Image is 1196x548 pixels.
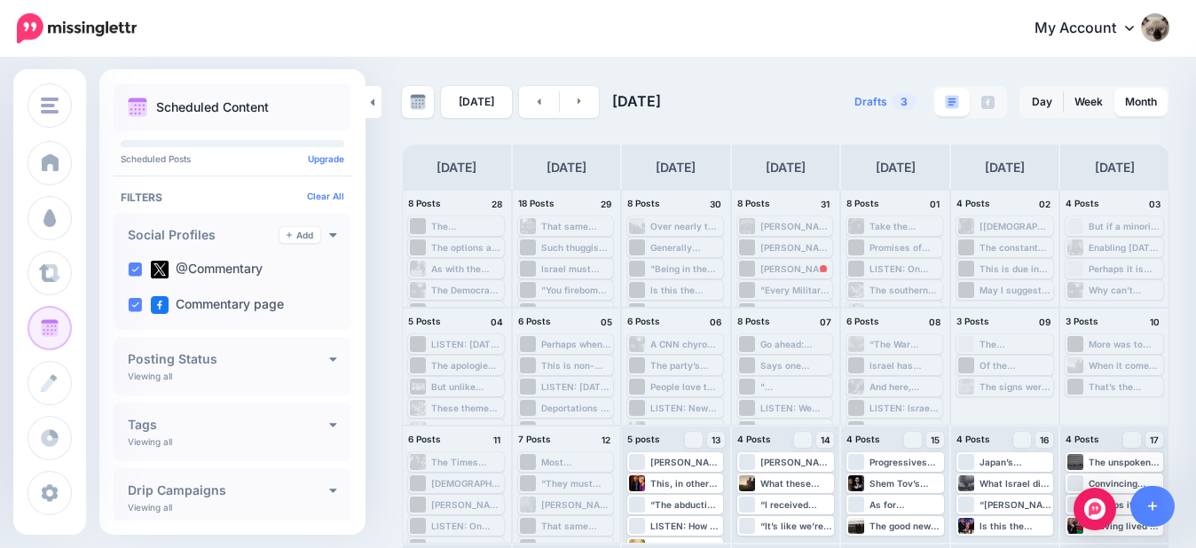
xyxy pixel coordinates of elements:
[488,314,506,330] h4: 04
[1089,221,1161,231] div: But if a minority government cannot do all those important things, shouldn’t [PERSON_NAME] offer ...
[1089,521,1161,531] div: “⁠Having lived in the [GEOGRAPHIC_DATA] most of my life, unfortunately, the only [DEMOGRAPHIC_DAT...
[597,196,615,212] h4: 29
[869,521,942,531] div: The good news is that the [PERSON_NAME] administration’s initial instincts seem to be fairly on-t...
[41,98,59,114] img: menu.png
[1089,381,1161,392] div: That’s the impact of the recognition in a nutshell: It will make peace much harder to come by, an...
[650,306,721,317] div: LISTEN: @[PERSON_NAME] joins us [DATE] to talk about the new GDP numbers, the tariff deals, and t...
[980,457,1052,467] div: Japan’s restraint, often mistaken for weakness, is strategic misdirection—concealing the steel be...
[1145,432,1163,448] a: 17
[869,457,942,467] div: Progressives insist that when it comes to sex and beauty, you can sell only ideologically approve...
[1089,339,1161,349] div: More was to follow. In [DATE], on land purchased by [PERSON_NAME], an archaeologist named [PERSON...
[707,314,725,330] h4: 06
[128,371,172,381] p: Viewing all
[431,306,502,317] div: One can forgive the desperation of a parent; one cannot forgive a journalist or a “humanitarian” ...
[128,98,147,117] img: calendar.png
[408,316,441,326] span: 5 Posts
[854,97,887,107] span: Drafts
[980,478,1052,489] div: What Israel did not know, could not have known, as it was undergoing these existential torments, ...
[128,484,329,497] h4: Drip Campaigns
[760,221,831,231] div: [PERSON_NAME] has proposed that if he is ahead in the polls in September, Mayor [PERSON_NAME] sho...
[980,263,1052,274] div: This is due in part to the long-standing impact of the academic left’s insistence that masculinit...
[431,457,502,467] div: The Times reports: “The [DEMOGRAPHIC_DATA] Army is gradually raising the number of troops in the ...
[816,314,834,330] h4: 07
[547,157,586,178] h4: [DATE]
[1089,478,1161,489] div: Convincing autists and non-autists alike that society is wrong to expect basic conformity to comm...
[650,403,721,413] div: LISTEN: News of the possible retirement/firing of [PERSON_NAME], the most important voice in radi...
[869,263,940,274] div: LISTEN: On [DATE] podcast, we discuss letters from listeners about Central America and Communism,...
[408,198,441,208] span: 8 Posts
[518,316,551,326] span: 6 Posts
[926,314,944,330] h4: 08
[541,521,612,531] div: That same week, hostages still being held by Hamas in [GEOGRAPHIC_DATA] notched 600 days of hell,...
[541,403,612,413] div: Deportations of those involved in anti-Semitic activity, or who shared a household with a man who...
[1066,316,1098,326] span: 3 Posts
[597,314,615,330] h4: 05
[869,221,940,231] div: Take the [US_STATE] high-speed rail project. It is now [DEMOGRAPHIC_DATA] despite initial project...
[869,306,940,317] div: Iran had already been killing [DEMOGRAPHIC_DATA] service members long before those B-2s soared ab...
[650,360,721,371] div: The party’s anti-Israel turn will speed up, mostly because we won’t have to sit through [PERSON_N...
[1089,457,1161,467] div: The unspoken next thought is: Perhaps it isn’t so easy to prove this claim about Israel. [URL][DO...
[541,221,612,231] div: That same week, hostages still being held by Hamas in [GEOGRAPHIC_DATA] notched 600 days of hell,...
[869,381,940,392] div: And here, again, [DEMOGRAPHIC_DATA] fell in line—supporting the institutions that had caved to an...
[760,478,833,489] div: What these movies and shows have in common is men defending traditional values against the depred...
[956,434,990,444] span: 4 Posts
[869,242,940,253] div: Promises of recognition will have no practical effect on the conflict outside of encouraging Hama...
[488,432,506,448] h4: 11
[760,263,831,274] div: [PERSON_NAME] has proposed that if he is ahead in the polls in September, Mayor [PERSON_NAME] sho...
[869,360,940,371] div: Israel has repeatedly lost control over its own war of survival in a futile bid to please others....
[650,424,721,434] div: Twenty months on, the horror has largely evanesced outside the [DEMOGRAPHIC_DATA] and staunchly p...
[926,196,944,212] h4: 01
[737,434,771,444] span: 4 Posts
[945,95,959,109] img: paragraph-boxed.png
[980,381,1052,392] div: The signs were there. For weeks before [PERSON_NAME]’s departure, [PERSON_NAME] had been growing ...
[980,285,1052,295] div: May I suggest the following: The truly terrible part of the massacres of the [DEMOGRAPHIC_DATA] i...
[650,263,721,274] div: "Being in the right does not have a time limit. Either Israel's war itself is just or it's unjust...
[869,403,940,413] div: LISTEN: Israel’s decision to adopt a new strategy to win the war in [GEOGRAPHIC_DATA] is wildly c...
[1095,157,1135,178] h4: [DATE]
[816,432,834,448] a: 14
[1114,88,1168,116] a: Month
[760,360,831,371] div: Says one Hamas bureaucrat: “Every time I go to pick up my salary, I say goodbye to my wife and ch...
[431,242,502,253] div: The options are not necessarily binary. It need not be a choice between ending the war or fightin...
[156,101,269,114] p: Scheduled Content
[869,499,942,510] div: As for [PERSON_NAME], the ultimate irony is that he replaced in the Senate [PERSON_NAME]—a true h...
[1066,198,1099,208] span: 4 Posts
[128,419,329,431] h4: Tags
[1017,7,1169,51] a: My Account
[128,353,329,365] h4: Posting Status
[844,86,927,118] a: Drafts3
[766,157,806,178] h4: [DATE]
[488,196,506,212] h4: 28
[1074,488,1116,530] div: Open Intercom Messenger
[1035,432,1053,448] a: 16
[1021,88,1063,116] a: Day
[128,229,279,241] h4: Social Profiles
[1089,263,1161,274] div: Perhaps it is because [PERSON_NAME] is so focused on her own personal story that her philanthropi...
[1066,434,1099,444] span: 4 Posts
[1040,435,1049,444] span: 16
[518,198,555,208] span: 18 Posts
[408,434,441,444] span: 6 Posts
[307,191,344,201] a: Clear All
[441,86,512,118] a: [DATE]
[17,13,137,43] img: Missinglettr
[612,92,661,110] span: [DATE]
[431,339,502,349] div: LISTEN: [DATE] podcast notes the deep problems with [PERSON_NAME] firing the head of the agency t...
[128,436,172,447] p: Viewing all
[431,263,502,274] div: As with the climate activists and celebrities who own multiple homes and fly private jets around ...
[650,478,721,489] div: This, in other words, has been Democrats’ Plan A. If the party is already out of ideas, the fate ...
[869,285,940,295] div: The southern [MEDICAL_DATA] countries of the Global South are primarily in [GEOGRAPHIC_DATA], [GE...
[981,96,995,109] img: facebook-grey-square.png
[931,435,940,444] span: 15
[541,499,612,510] div: [PERSON_NAME] brought death and destruction upon his people, intentionally. Had he lived, he woul...
[980,339,1052,349] div: The mistreatment of [DEMOGRAPHIC_DATA] children on commercial travel is a growing trend that sugg...
[707,432,725,448] a: 13
[980,499,1052,510] div: “[PERSON_NAME] great gift to civilization was not just that he rallied good against evil but also...
[760,521,833,531] div: “It’s like we’re not programming anymore,” data scientist [PERSON_NAME] said in a [PERSON_NAME] T...
[846,316,879,326] span: 6 Posts
[541,478,612,489] div: “They must immediately release all of the hostages, sign up to a ceasefire, disarm, and accept th...
[1145,196,1163,212] h4: 03
[541,285,612,295] div: "You firebomb my capitol, it might take me 3 years...but I'm not letting you get away with that. ...
[431,360,502,371] div: The apologies owed won’t be coming any time soon. That’s because the people accusing [DEMOGRAPHIC...
[431,521,502,531] div: LISTEN: On [DATE] mailbag episode, we discuss whether the word “[DEMOGRAPHIC_DATA]” should still ...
